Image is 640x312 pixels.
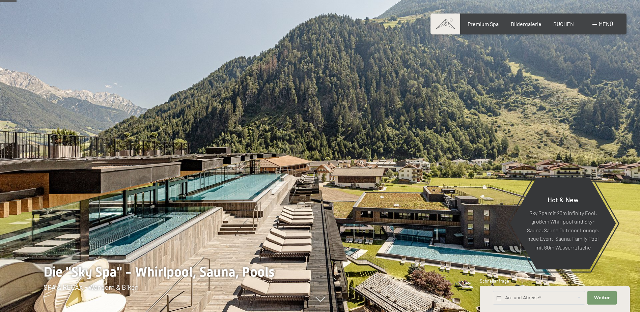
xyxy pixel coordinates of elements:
button: Weiter [587,291,616,305]
p: Sky Spa mit 23m Infinity Pool, großem Whirlpool und Sky-Sauna, Sauna Outdoor Lounge, neue Event-S... [526,208,600,252]
a: BUCHEN [553,21,574,27]
span: Menü [599,21,613,27]
span: Schnellanfrage [480,278,509,284]
span: Hot & New [548,195,579,203]
a: Premium Spa [468,21,499,27]
a: Hot & New Sky Spa mit 23m Infinity Pool, großem Whirlpool und Sky-Sauna, Sauna Outdoor Lounge, ne... [509,177,616,270]
a: Bildergalerie [511,21,541,27]
span: Weiter [594,295,610,301]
